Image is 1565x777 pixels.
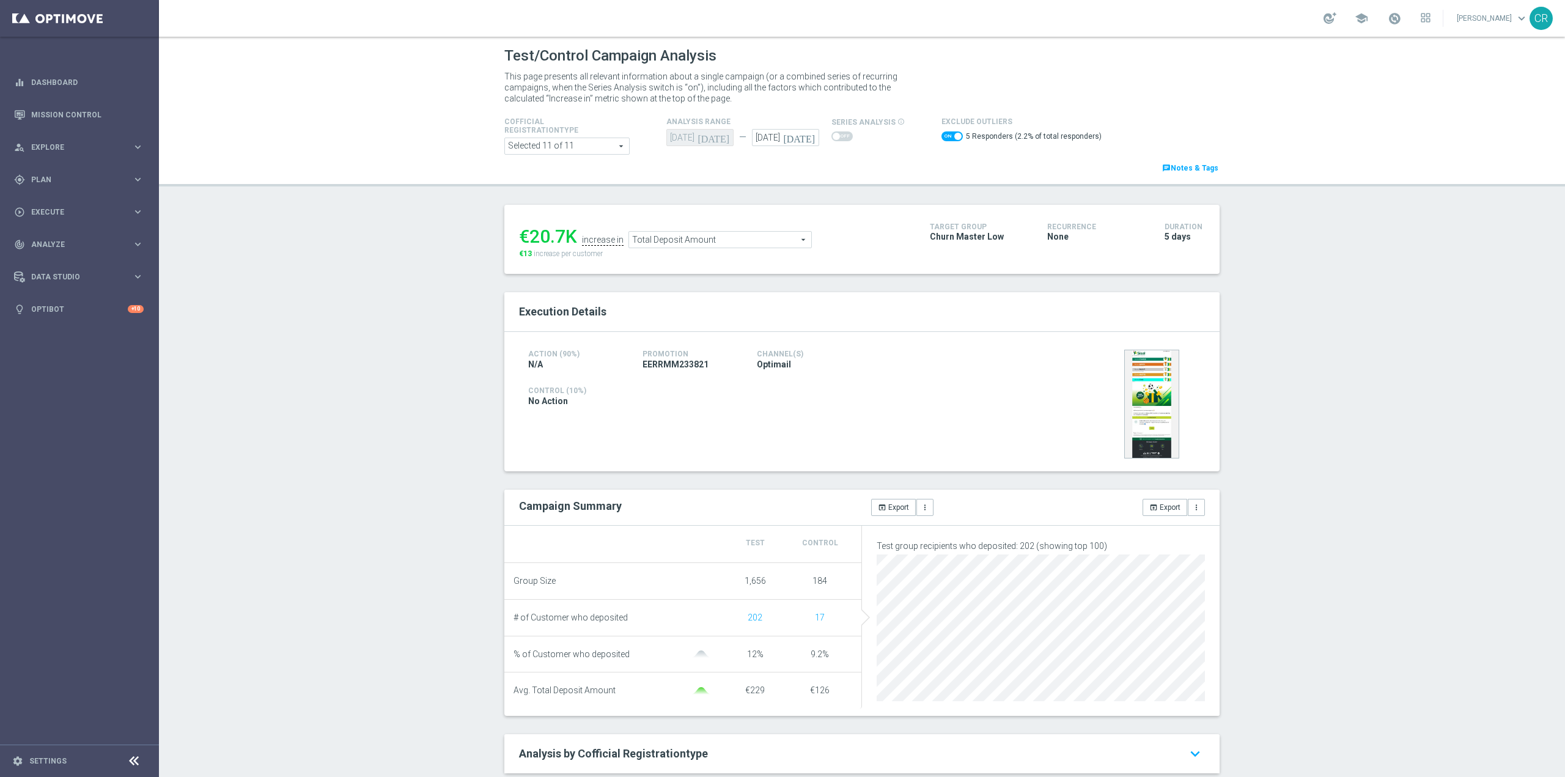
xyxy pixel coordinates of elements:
span: Execution Details [519,305,606,318]
span: Analyze [31,241,132,248]
i: open_in_browser [878,503,886,512]
div: — [734,132,752,142]
span: Data Studio [31,273,132,281]
i: keyboard_arrow_down [1185,743,1205,765]
span: school [1355,12,1368,25]
h4: Action (90%) [528,350,624,358]
h4: Control (10%) [528,386,967,395]
span: Plan [31,176,132,183]
div: Data Studio keyboard_arrow_right [13,272,144,282]
button: lightbulb Optibot +10 [13,304,144,314]
a: Dashboard [31,66,144,98]
span: Churn Master Low [930,231,1004,242]
span: Show unique customers [815,613,825,622]
i: keyboard_arrow_right [132,206,144,218]
i: lightbulb [14,304,25,315]
span: keyboard_arrow_down [1515,12,1528,25]
div: Optibot [14,293,144,325]
a: Settings [29,757,67,765]
h4: Target Group [930,223,1029,231]
a: [PERSON_NAME]keyboard_arrow_down [1456,9,1530,28]
i: more_vert [1192,503,1201,512]
input: Select Date [752,129,819,146]
button: more_vert [916,499,933,516]
span: Optimail [757,359,791,370]
h4: Cofficial Registrationtype [504,117,608,134]
div: Data Studio [14,271,132,282]
i: [DATE] [783,129,819,142]
i: keyboard_arrow_right [132,271,144,282]
span: increase per customer [534,249,603,258]
div: Explore [14,142,132,153]
span: No Action [528,396,568,407]
div: Plan [14,174,132,185]
i: keyboard_arrow_right [132,238,144,250]
button: equalizer Dashboard [13,78,144,87]
p: This page presents all relevant information about a single campaign (or a combined series of recu... [504,71,914,104]
i: settings [12,756,23,767]
span: Avg. Total Deposit Amount [514,685,616,696]
h4: Exclude Outliers [941,117,1102,126]
div: increase in [582,235,624,246]
h4: Channel(s) [757,350,853,358]
label: 5 Responders (2.2% of total responders) [966,131,1102,142]
i: equalizer [14,77,25,88]
span: # of Customer who deposited [514,613,628,623]
i: more_vert [921,503,929,512]
i: [DATE] [698,129,734,142]
div: CR [1530,7,1553,30]
i: keyboard_arrow_right [132,141,144,153]
div: +10 [128,305,144,313]
h4: analysis range [666,117,831,126]
span: €126 [810,685,830,695]
span: 184 [812,576,827,586]
div: Mission Control [14,98,144,131]
span: EERRMM233821 [643,359,709,370]
h1: Test/Control Campaign Analysis [504,47,716,65]
img: gaussianGreen.svg [689,687,713,695]
i: play_circle_outline [14,207,25,218]
h4: Duration [1165,223,1205,231]
a: Analysis by Cofficial Registrationtype keyboard_arrow_down [519,746,1205,761]
span: % of Customer who deposited [514,649,630,660]
div: person_search Explore keyboard_arrow_right [13,142,144,152]
span: Show unique customers [748,613,762,622]
i: info_outline [897,118,905,125]
div: Dashboard [14,66,144,98]
button: open_in_browser Export [871,499,916,516]
span: series analysis [831,118,896,127]
span: Control [802,539,838,547]
a: Mission Control [31,98,144,131]
div: Analyze [14,239,132,250]
span: 5 days [1165,231,1191,242]
span: €13 [519,249,532,258]
button: more_vert [1188,499,1205,516]
button: open_in_browser Export [1143,499,1187,516]
span: 12% [747,649,764,659]
button: Mission Control [13,110,144,120]
button: gps_fixed Plan keyboard_arrow_right [13,175,144,185]
a: Optibot [31,293,128,325]
i: person_search [14,142,25,153]
i: gps_fixed [14,174,25,185]
img: 36009.jpeg [1124,350,1179,458]
span: None [1047,231,1069,242]
i: keyboard_arrow_right [132,174,144,185]
h2: Campaign Summary [519,499,622,512]
a: chatNotes & Tags [1161,161,1220,175]
i: track_changes [14,239,25,250]
span: Explore [31,144,132,151]
span: Group Size [514,576,556,586]
i: chat [1162,164,1171,172]
button: play_circle_outline Execute keyboard_arrow_right [13,207,144,217]
div: Execute [14,207,132,218]
span: Execute [31,208,132,216]
span: Expert Online Expert Retail Master Online Master Retail Other and 6 more [505,138,629,154]
button: track_changes Analyze keyboard_arrow_right [13,240,144,249]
